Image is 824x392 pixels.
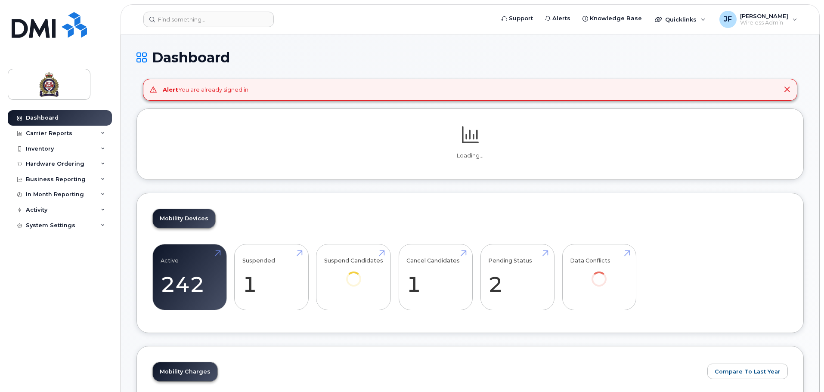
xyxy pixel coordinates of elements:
[163,86,178,93] strong: Alert
[242,249,300,306] a: Suspended 1
[570,249,628,298] a: Data Conflicts
[488,249,546,306] a: Pending Status 2
[406,249,465,306] a: Cancel Candidates 1
[161,249,219,306] a: Active 242
[153,362,217,381] a: Mobility Charges
[324,249,383,298] a: Suspend Candidates
[152,152,788,160] p: Loading...
[136,50,804,65] h1: Dashboard
[153,209,215,228] a: Mobility Devices
[715,367,781,376] span: Compare To Last Year
[707,364,788,379] button: Compare To Last Year
[163,86,250,94] div: You are already signed in.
